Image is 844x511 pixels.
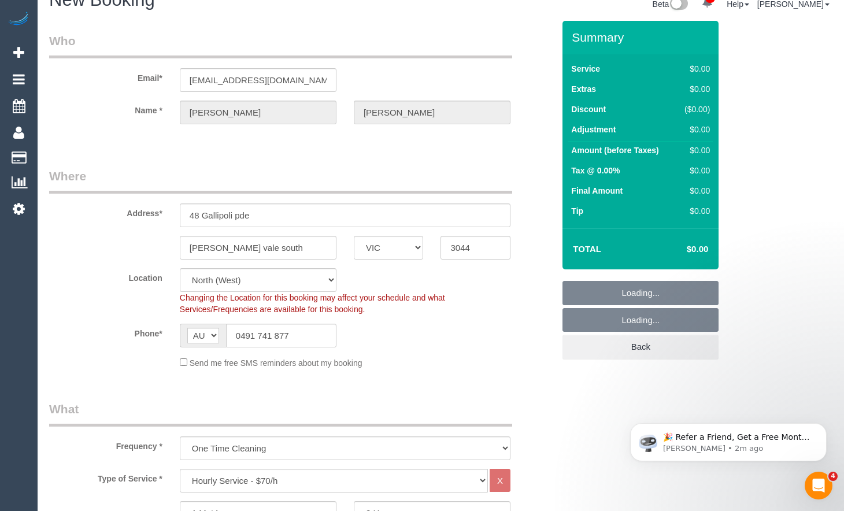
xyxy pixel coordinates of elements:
span: Send me free SMS reminders about my booking [190,358,362,368]
label: Frequency * [40,436,171,452]
h4: $0.00 [652,245,708,254]
span: Changing the Location for this booking may affect your schedule and what Services/Frequencies are... [180,293,445,314]
iframe: Intercom live chat [805,472,832,499]
label: Email* [40,68,171,84]
label: Address* [40,203,171,219]
legend: Who [49,32,512,58]
div: $0.00 [679,185,710,197]
legend: What [49,401,512,427]
input: Email* [180,68,336,92]
label: Type of Service * [40,469,171,484]
label: Tax @ 0.00% [571,165,620,176]
div: $0.00 [679,205,710,217]
input: Post Code* [440,236,510,260]
input: First Name* [180,101,336,124]
div: $0.00 [679,165,710,176]
input: Last Name* [354,101,510,124]
label: Tip [571,205,583,217]
input: Suburb* [180,236,336,260]
div: $0.00 [679,124,710,135]
label: Location [40,268,171,284]
div: $0.00 [679,83,710,95]
label: Name * [40,101,171,116]
legend: Where [49,168,512,194]
label: Discount [571,103,606,115]
label: Phone* [40,324,171,339]
div: ($0.00) [679,103,710,115]
span: 4 [828,472,838,481]
img: Automaid Logo [7,12,30,28]
input: Phone* [226,324,336,347]
div: $0.00 [679,63,710,75]
div: $0.00 [679,145,710,156]
label: Extras [571,83,596,95]
a: Back [562,335,719,359]
label: Amount (before Taxes) [571,145,658,156]
h3: Summary [572,31,713,44]
label: Final Amount [571,185,623,197]
strong: Total [573,244,601,254]
label: Service [571,63,600,75]
iframe: Intercom notifications message [613,399,844,480]
label: Adjustment [571,124,616,135]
